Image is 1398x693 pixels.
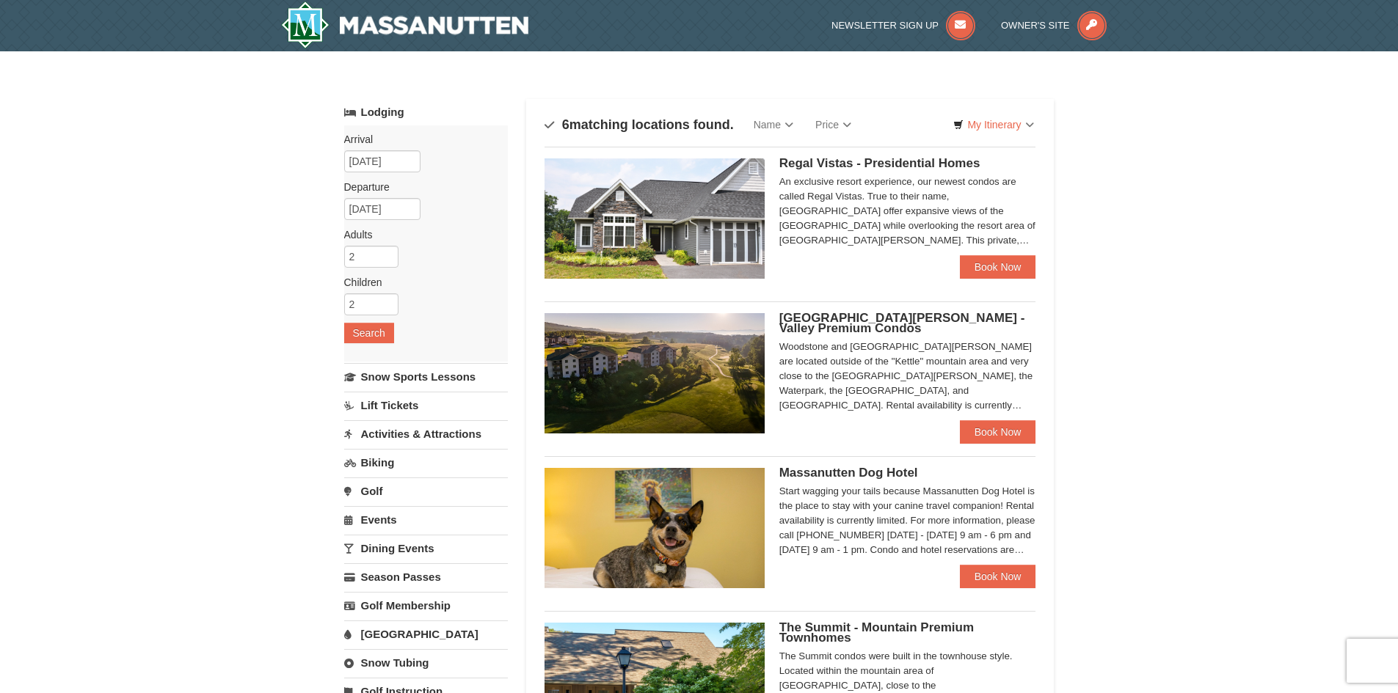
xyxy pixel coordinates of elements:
a: Biking [344,449,508,476]
a: Massanutten Resort [281,1,529,48]
a: Activities & Attractions [344,420,508,447]
a: Snow Tubing [344,649,508,676]
img: 27428181-5-81c892a3.jpg [545,468,765,588]
span: Newsletter Sign Up [831,20,939,31]
a: [GEOGRAPHIC_DATA] [344,620,508,648]
a: Events [344,506,508,533]
a: Price [804,110,862,139]
a: My Itinerary [944,114,1043,136]
a: Golf [344,477,508,505]
span: 6 [562,117,569,132]
a: Lift Tickets [344,392,508,419]
label: Departure [344,180,497,194]
span: Owner's Site [1001,20,1070,31]
img: Massanutten Resort Logo [281,1,529,48]
span: Regal Vistas - Presidential Homes [779,156,980,170]
div: An exclusive resort experience, our newest condos are called Regal Vistas. True to their name, [G... [779,175,1036,248]
a: Owner's Site [1001,20,1107,31]
span: Massanutten Dog Hotel [779,466,918,480]
div: Start wagging your tails because Massanutten Dog Hotel is the place to stay with your canine trav... [779,484,1036,557]
h4: matching locations found. [545,117,734,132]
img: 19219041-4-ec11c166.jpg [545,313,765,433]
a: Golf Membership [344,592,508,619]
a: Book Now [960,255,1036,279]
span: [GEOGRAPHIC_DATA][PERSON_NAME] - Valley Premium Condos [779,311,1025,335]
button: Search [344,323,394,343]
a: Name [743,110,804,139]
a: Newsletter Sign Up [831,20,975,31]
a: Lodging [344,99,508,125]
label: Adults [344,227,497,242]
a: Dining Events [344,535,508,562]
a: Season Passes [344,563,508,590]
label: Arrival [344,132,497,147]
a: Book Now [960,420,1036,444]
img: 19218991-1-902409a9.jpg [545,158,765,279]
label: Children [344,275,497,290]
a: Book Now [960,565,1036,588]
a: Snow Sports Lessons [344,363,508,390]
div: Woodstone and [GEOGRAPHIC_DATA][PERSON_NAME] are located outside of the "Kettle" mountain area an... [779,340,1036,413]
span: The Summit - Mountain Premium Townhomes [779,620,974,645]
